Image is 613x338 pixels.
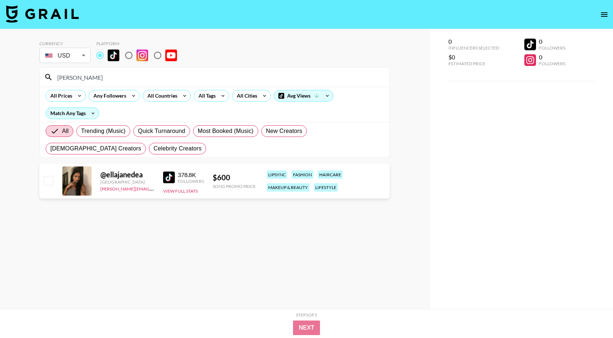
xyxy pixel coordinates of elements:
[267,183,309,192] div: makeup & beauty
[100,179,154,185] div: [GEOGRAPHIC_DATA]
[318,170,343,179] div: haircare
[154,144,202,153] span: Celebrity Creators
[41,49,89,62] div: USD
[314,183,338,192] div: lifestyle
[213,184,256,189] div: Song Promo Price
[198,127,254,135] span: Most Booked (Music)
[266,127,302,135] span: New Creators
[539,45,565,51] div: Followers
[539,61,565,66] div: Followers
[46,108,99,119] div: Match Any Tags
[165,50,177,61] img: YouTube
[62,127,69,135] span: All
[53,71,385,83] input: Search by User Name
[108,50,119,61] img: TikTok
[448,54,499,61] div: $0
[100,170,154,179] div: @ ellajanedea
[232,90,259,101] div: All Cities
[267,170,287,179] div: lipsync
[178,178,204,184] div: Followers
[213,173,256,182] div: $ 600
[194,90,217,101] div: All Tags
[274,90,333,101] div: Avg Views
[178,171,204,178] div: 378.8K
[296,312,317,318] div: Step 1 of 2
[448,61,499,66] div: Estimated Price
[163,188,198,194] button: View Full Stats
[39,41,90,46] div: Currency
[138,127,185,135] span: Quick Turnaround
[597,7,612,22] button: open drawer
[163,172,175,183] img: TikTok
[81,127,126,135] span: Trending (Music)
[50,144,141,153] span: [DEMOGRAPHIC_DATA] Creators
[6,5,79,23] img: Grail Talent
[448,38,499,45] div: 0
[539,38,565,45] div: 0
[89,90,128,101] div: Any Followers
[46,90,74,101] div: All Prices
[448,45,499,51] div: Influencers Selected
[577,302,604,329] iframe: Drift Widget Chat Controller
[539,54,565,61] div: 0
[143,90,179,101] div: All Countries
[136,50,148,61] img: Instagram
[292,170,313,179] div: fashion
[293,321,320,335] button: Next
[100,185,208,192] a: [PERSON_NAME][EMAIL_ADDRESS][DOMAIN_NAME]
[96,41,183,46] div: Platform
